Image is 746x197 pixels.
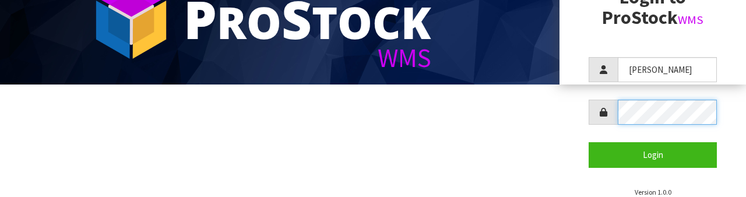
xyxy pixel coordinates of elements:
[184,45,431,71] div: WMS
[635,188,671,196] small: Version 1.0.0
[618,57,717,82] input: Username
[589,142,717,167] button: Login
[678,12,703,27] small: WMS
